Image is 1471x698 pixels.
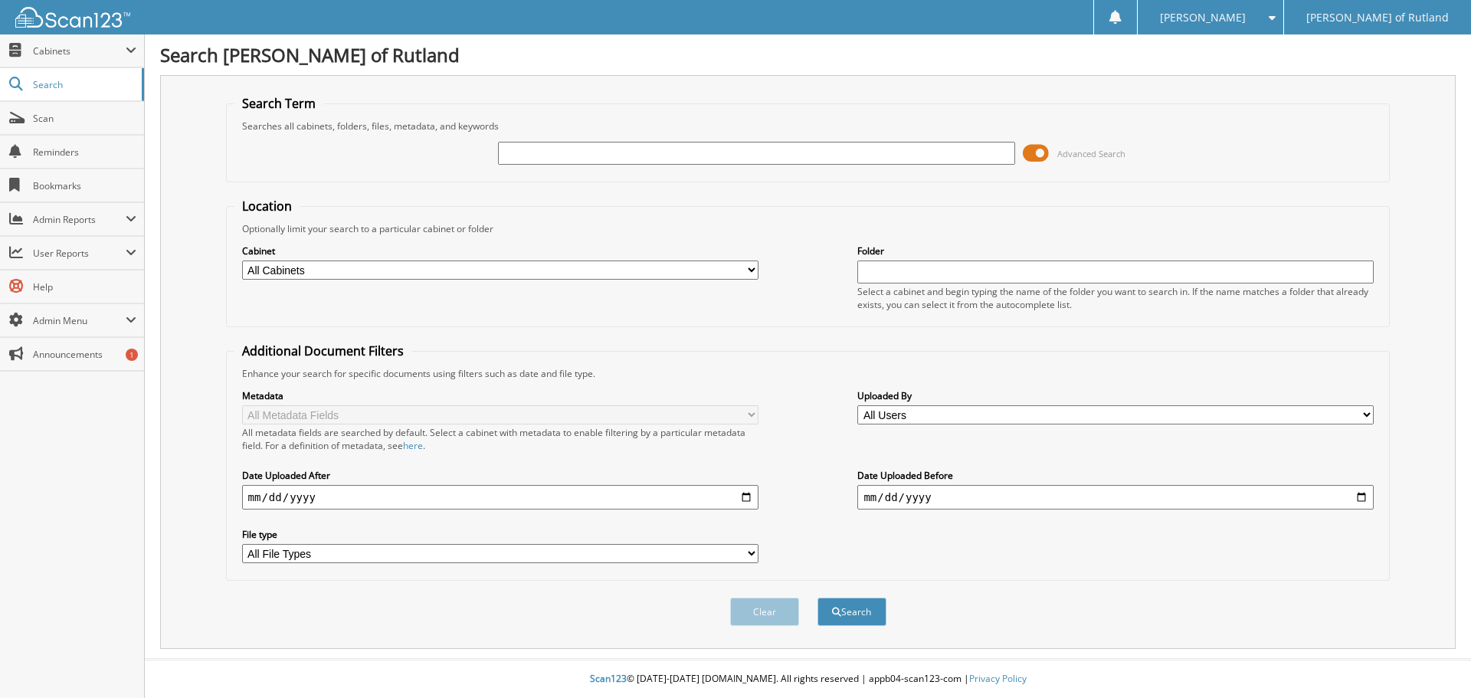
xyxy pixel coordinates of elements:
[126,349,138,361] div: 1
[234,342,411,359] legend: Additional Document Filters
[857,485,1374,510] input: end
[33,78,134,91] span: Search
[1057,148,1125,159] span: Advanced Search
[242,528,758,541] label: File type
[15,7,130,28] img: scan123-logo-white.svg
[857,244,1374,257] label: Folder
[33,112,136,125] span: Scan
[242,469,758,482] label: Date Uploaded After
[242,485,758,510] input: start
[857,285,1374,311] div: Select a cabinet and begin typing the name of the folder you want to search in. If the name match...
[857,389,1374,402] label: Uploaded By
[857,469,1374,482] label: Date Uploaded Before
[33,146,136,159] span: Reminders
[33,280,136,293] span: Help
[1160,13,1246,22] span: [PERSON_NAME]
[160,42,1456,67] h1: Search [PERSON_NAME] of Rutland
[33,348,136,361] span: Announcements
[234,198,300,215] legend: Location
[817,598,886,626] button: Search
[33,213,126,226] span: Admin Reports
[234,120,1382,133] div: Searches all cabinets, folders, files, metadata, and keywords
[234,367,1382,380] div: Enhance your search for specific documents using filters such as date and file type.
[242,426,758,452] div: All metadata fields are searched by default. Select a cabinet with metadata to enable filtering b...
[403,439,423,452] a: here
[33,314,126,327] span: Admin Menu
[33,44,126,57] span: Cabinets
[33,179,136,192] span: Bookmarks
[969,672,1027,685] a: Privacy Policy
[242,244,758,257] label: Cabinet
[145,660,1471,698] div: © [DATE]-[DATE] [DOMAIN_NAME]. All rights reserved | appb04-scan123-com |
[33,247,126,260] span: User Reports
[234,222,1382,235] div: Optionally limit your search to a particular cabinet or folder
[1306,13,1449,22] span: [PERSON_NAME] of Rutland
[590,672,627,685] span: Scan123
[242,389,758,402] label: Metadata
[730,598,799,626] button: Clear
[234,95,323,112] legend: Search Term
